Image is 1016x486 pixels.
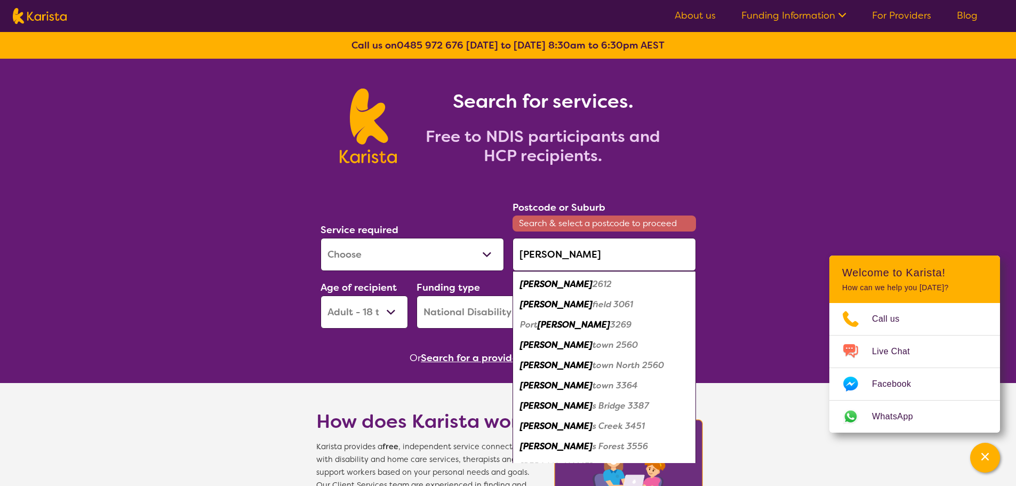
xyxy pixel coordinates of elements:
a: About us [675,9,716,22]
div: Campbells Forest 3556 [518,436,691,457]
em: [PERSON_NAME] [520,339,593,350]
a: For Providers [872,9,931,22]
h1: Search for services. [410,89,676,114]
em: s Pocket 4521 [593,461,650,472]
button: Search for a provider to leave a review [421,350,606,366]
a: Funding Information [741,9,846,22]
em: [PERSON_NAME] [520,461,593,472]
em: s Forest 3556 [593,441,648,452]
a: Blog [957,9,978,22]
em: [PERSON_NAME] [520,400,593,411]
em: [PERSON_NAME] [520,380,593,391]
h2: Free to NDIS participants and HCP recipients. [410,127,676,165]
button: Channel Menu [970,443,1000,473]
img: Karista logo [340,89,397,163]
div: Campbellfield 3061 [518,294,691,315]
span: WhatsApp [872,409,926,425]
em: [PERSON_NAME] [520,360,593,371]
a: Web link opens in a new tab. [829,401,1000,433]
span: Live Chat [872,344,923,360]
input: Type [513,238,696,271]
h2: Welcome to Karista! [842,266,987,279]
div: Campbells Pocket 4521 [518,457,691,477]
b: free [382,442,398,452]
span: Search & select a postcode to proceed [513,216,696,232]
em: 2612 [593,278,612,290]
em: town North 2560 [593,360,664,371]
em: [PERSON_NAME] [538,319,610,330]
em: [PERSON_NAME] [520,278,593,290]
em: s Bridge 3387 [593,400,649,411]
div: Campbelltown 2560 [518,335,691,355]
div: Campbells Creek 3451 [518,416,691,436]
label: Funding type [417,281,480,294]
div: Port Campbell 3269 [518,315,691,335]
span: Call us [872,311,913,327]
em: Port [520,319,538,330]
label: Service required [321,224,398,236]
em: field 3061 [593,299,633,310]
div: Channel Menu [829,256,1000,433]
b: Call us on [DATE] to [DATE] 8:30am to 6:30pm AEST [351,39,665,52]
span: Or [410,350,421,366]
h1: How does Karista work? [316,409,540,434]
div: Campbells Bridge 3387 [518,396,691,416]
div: Campbell 2612 [518,274,691,294]
span: Facebook [872,376,924,392]
em: s Creek 3451 [593,420,645,432]
em: [PERSON_NAME] [520,420,593,432]
em: [PERSON_NAME] [520,441,593,452]
img: Karista logo [13,8,67,24]
a: 0485 972 676 [397,39,463,52]
em: [PERSON_NAME] [520,299,593,310]
p: How can we help you [DATE]? [842,283,987,292]
em: town 3364 [593,380,638,391]
label: Age of recipient [321,281,397,294]
em: town 2560 [593,339,638,350]
ul: Choose channel [829,303,1000,433]
em: 3269 [610,319,631,330]
div: Campbelltown North 2560 [518,355,691,376]
label: Postcode or Suburb [513,201,605,214]
div: Campbelltown 3364 [518,376,691,396]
